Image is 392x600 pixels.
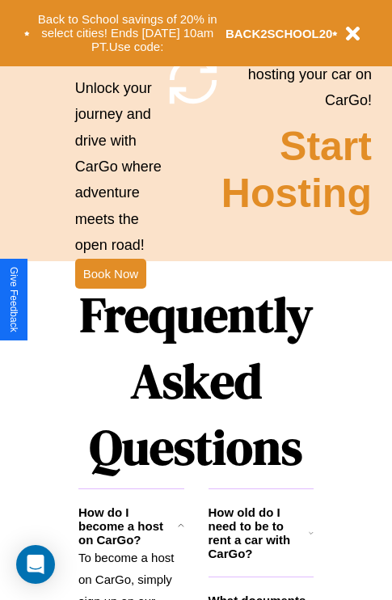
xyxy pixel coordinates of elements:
[75,259,146,289] button: Book Now
[30,8,226,58] button: Back to School savings of 20% in select cities! Ends [DATE] 10am PT.Use code:
[78,273,314,488] h1: Frequently Asked Questions
[209,505,310,560] h3: How old do I need to be to rent a car with CarGo?
[8,267,19,332] div: Give Feedback
[78,505,178,547] h3: How do I become a host on CarGo?
[226,27,333,40] b: BACK2SCHOOL20
[221,123,372,217] h2: Start Hosting
[75,75,165,259] p: Unlock your journey and drive with CarGo where adventure meets the open road!
[16,545,55,584] div: Open Intercom Messenger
